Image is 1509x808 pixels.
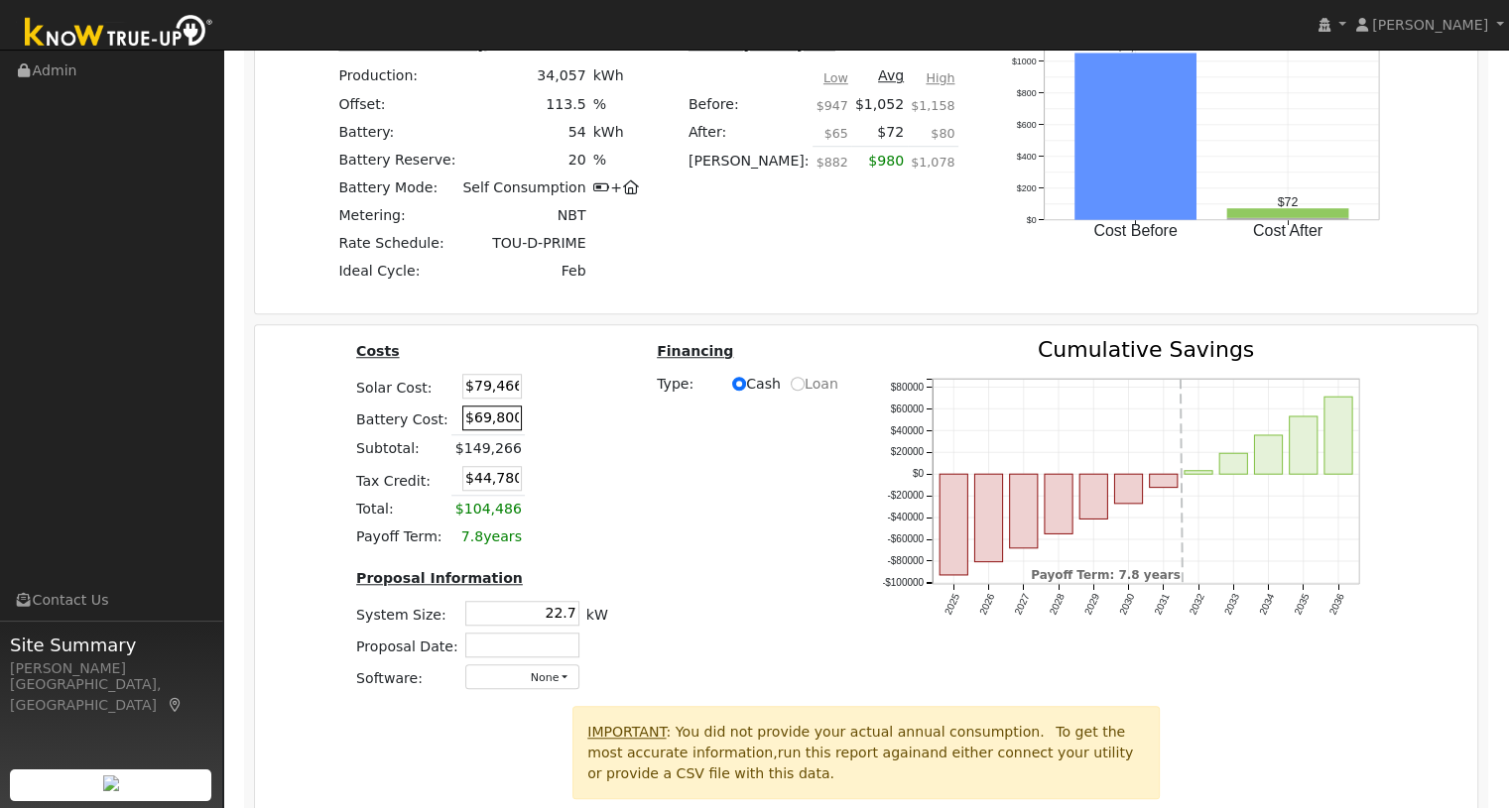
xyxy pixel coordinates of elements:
[353,523,452,551] td: Payoff Term:
[888,555,925,566] text: -$80000
[1117,591,1137,616] text: 2030
[1115,474,1143,504] rect: onclick=""
[813,90,851,118] td: $947
[878,67,904,83] u: Avg
[465,664,579,689] button: None
[335,230,459,258] td: Rate Schedule:
[461,528,483,544] span: 7.8
[589,174,643,202] td: +
[353,402,452,434] td: Battery Cost:
[582,597,611,629] td: kW
[778,745,922,760] span: run this report again
[356,570,523,586] u: Proposal Information
[356,343,400,359] u: Costs
[451,434,525,463] td: $149,266
[459,90,589,118] td: 113.5
[732,377,746,391] input: Cash
[338,36,486,52] u: Scenario Summary
[1257,591,1277,616] text: 2034
[888,490,925,501] text: -$20000
[589,90,643,118] td: %
[103,775,119,791] img: retrieve
[459,146,589,173] td: 20
[1093,222,1178,239] text: Cost Before
[353,495,452,523] td: Total:
[335,174,459,202] td: Battery Mode:
[1227,208,1349,218] rect: onclick=""
[908,118,958,147] td: $80
[891,382,925,393] text: $80000
[888,512,925,522] text: -$40000
[926,70,954,85] u: High
[335,62,459,90] td: Production:
[589,118,643,146] td: kWh
[353,370,452,402] td: Solar Cost:
[1324,397,1352,474] rect: onclick=""
[975,474,1003,561] rect: onclick=""
[657,374,724,395] span: Type:
[459,202,589,230] td: NBT
[943,591,962,616] text: 2025
[657,343,733,359] u: Financing
[1027,214,1037,224] text: $0
[451,495,525,523] td: $104,486
[1227,218,1349,220] rect: onclick=""
[167,697,185,713] a: Map
[941,474,968,575] rect: onclick=""
[977,591,997,616] text: 2026
[335,258,459,286] td: Ideal Cycle:
[908,147,958,186] td: $1,078
[908,90,958,118] td: $1,158
[1079,474,1107,519] rect: onclick=""
[335,90,459,118] td: Offset:
[1150,474,1178,487] rect: onclick=""
[10,658,212,679] div: [PERSON_NAME]
[685,147,813,186] td: [PERSON_NAME]:
[1045,474,1072,533] rect: onclick=""
[1117,40,1155,54] text: $1,052
[732,374,781,395] label: Cash
[791,377,805,391] input: Loan
[1255,435,1283,474] rect: onclick=""
[1074,53,1196,219] rect: onclick=""
[823,70,848,85] u: Low
[1278,194,1299,208] text: $72
[882,577,925,588] text: -$100000
[459,118,589,146] td: 54
[1017,182,1037,192] text: $200
[562,263,586,279] span: Feb
[888,533,925,544] text: -$60000
[335,118,459,146] td: Battery:
[15,11,223,56] img: Know True-Up
[813,118,851,147] td: $65
[459,230,589,258] td: TOU-D-PRIME
[851,147,907,186] td: $980
[1013,591,1033,616] text: 2027
[1188,591,1207,616] text: 2032
[353,629,462,660] td: Proposal Date:
[891,446,925,457] text: $20000
[685,118,813,147] td: After:
[1153,591,1173,616] text: 2031
[572,706,1160,798] div: : You did not provide your actual annual consumption. To get the most accurate information, and e...
[1017,119,1037,129] text: $600
[813,147,851,186] td: $882
[1222,591,1242,616] text: 2033
[1017,87,1037,97] text: $800
[1010,474,1038,548] rect: onclick=""
[353,463,452,496] td: Tax Credit:
[1253,222,1323,239] text: Cost After
[1185,471,1212,474] rect: onclick=""
[353,434,452,463] td: Subtotal:
[589,62,643,90] td: kWh
[1290,416,1318,474] rect: onclick=""
[10,674,212,716] div: [GEOGRAPHIC_DATA], [GEOGRAPHIC_DATA]
[459,174,589,202] td: Self Consumption
[1327,591,1347,616] text: 2036
[689,36,835,52] u: Monthly Utility Bill
[1012,56,1037,65] text: $1000
[1082,591,1102,616] text: 2029
[851,118,907,147] td: $72
[451,523,525,551] td: years
[589,146,643,173] td: %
